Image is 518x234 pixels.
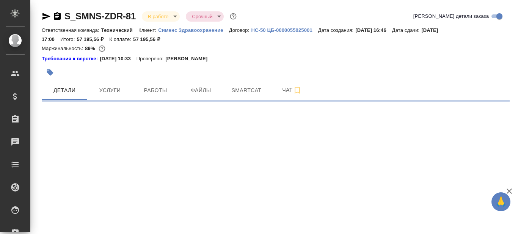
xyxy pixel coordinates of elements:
[60,36,77,42] p: Итого:
[293,86,302,95] svg: Подписаться
[77,36,109,42] p: 57 195,56 ₽
[229,27,251,33] p: Договор:
[85,46,97,51] p: 89%
[318,27,355,33] p: Дата создания:
[274,85,310,95] span: Чат
[158,27,229,33] a: Сименс Здравоохранение
[42,27,101,33] p: Ответственная команда:
[228,86,265,95] span: Smartcat
[138,27,158,33] p: Клиент:
[355,27,392,33] p: [DATE] 16:46
[101,27,138,33] p: Технический
[413,13,489,20] span: [PERSON_NAME] детали заказа
[146,13,171,20] button: В работе
[190,13,215,20] button: Срочный
[42,64,58,81] button: Добавить тэг
[97,44,107,53] button: 5075.00 RUB;
[142,11,180,22] div: В работе
[137,55,166,63] p: Проверено:
[183,86,219,95] span: Файлы
[42,46,85,51] p: Маржинальность:
[53,12,62,21] button: Скопировать ссылку
[137,86,174,95] span: Работы
[64,11,136,21] a: S_SMNS-ZDR-81
[100,55,137,63] p: [DATE] 10:33
[109,36,133,42] p: К оплате:
[494,194,507,210] span: 🙏
[392,27,421,33] p: Дата сдачи:
[42,55,100,63] div: Нажми, чтобы открыть папку с инструкцией
[133,36,166,42] p: 57 195,56 ₽
[186,11,224,22] div: В работе
[251,27,318,33] a: HC-50 ЦБ-0000055025001
[46,86,83,95] span: Детали
[491,192,510,211] button: 🙏
[165,55,213,63] p: [PERSON_NAME]
[228,11,238,21] button: Доп статусы указывают на важность/срочность заказа
[92,86,128,95] span: Услуги
[42,55,100,63] a: Требования к верстке:
[42,12,51,21] button: Скопировать ссылку для ЯМессенджера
